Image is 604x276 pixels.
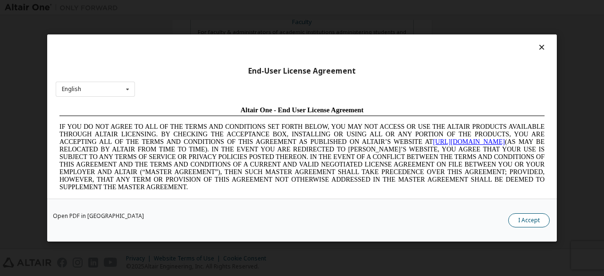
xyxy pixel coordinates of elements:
a: [URL][DOMAIN_NAME] [377,36,449,43]
div: End-User License Agreement [56,67,548,76]
button: I Accept [508,213,550,227]
span: IF YOU DO NOT AGREE TO ALL OF THE TERMS AND CONDITIONS SET FORTH BELOW, YOU MAY NOT ACCESS OR USE... [4,21,489,88]
div: English [62,86,81,92]
span: Lore Ipsumd Sit Ame Cons Adipisc Elitseddo (“Eiusmodte”) in utlabor Etdolo Magnaaliqua Eni. (“Adm... [4,96,489,164]
span: Altair One - End User License Agreement [185,4,308,11]
a: Open PDF in [GEOGRAPHIC_DATA] [53,213,144,219]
